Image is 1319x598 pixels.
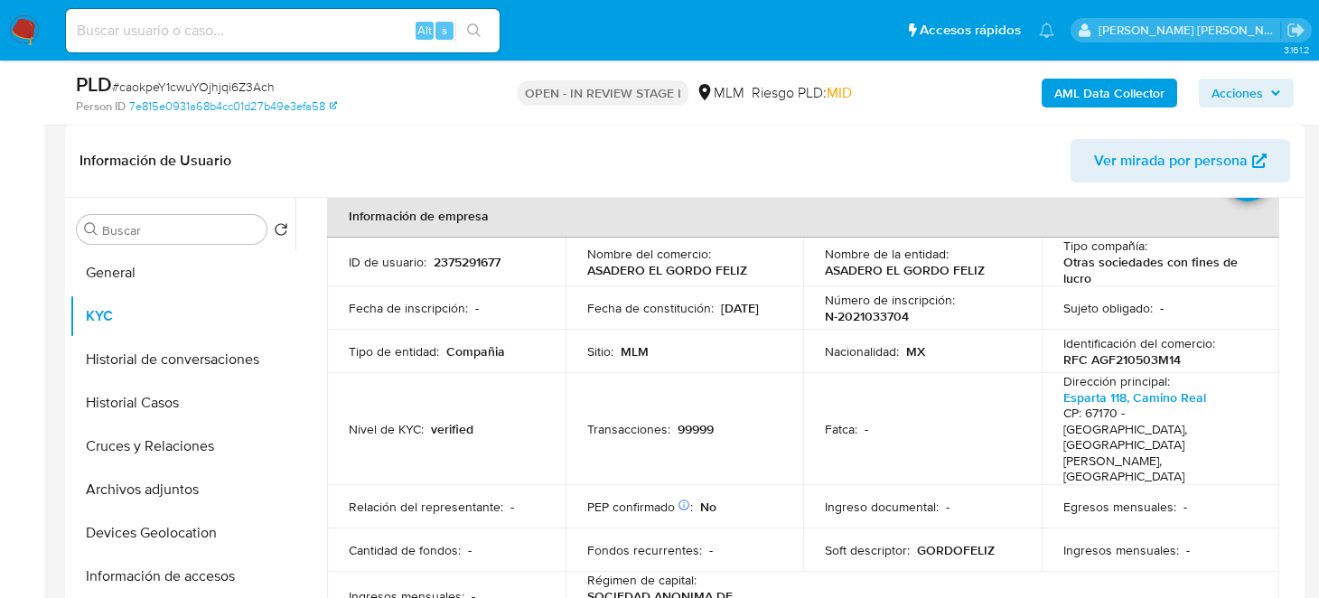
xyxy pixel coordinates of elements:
[274,222,288,242] button: Volver al orden por defecto
[825,499,939,515] p: Ingreso documental :
[349,499,503,515] p: Relación del representante :
[510,499,514,515] p: -
[587,499,693,515] p: PEP confirmado :
[721,300,759,316] p: [DATE]
[349,343,439,360] p: Tipo de entidad :
[1039,23,1054,38] a: Notificaciones
[709,542,713,558] p: -
[84,222,98,237] button: Buscar
[587,542,702,558] p: Fondos recurrentes :
[70,511,295,555] button: Devices Geolocation
[475,300,479,316] p: -
[946,499,949,515] p: -
[102,222,259,238] input: Buscar
[1211,79,1263,107] span: Acciones
[825,262,985,278] p: ASADERO EL GORDO FELIZ
[587,300,714,316] p: Fecha de constitución :
[825,343,899,360] p: Nacionalidad :
[587,421,670,437] p: Transacciones :
[70,555,295,598] button: Información de accesos
[70,425,295,468] button: Cruces y Relaciones
[112,78,275,96] span: # caokpeY1cwuYOjhjqi6Z3Ach
[1284,42,1310,57] span: 3.161.2
[1063,499,1176,515] p: Egresos mensuales :
[865,421,868,437] p: -
[700,499,716,515] p: No
[70,468,295,511] button: Archivos adjuntos
[825,542,910,558] p: Soft descriptor :
[752,83,852,103] span: Riesgo PLD:
[1063,373,1170,389] p: Dirección principal :
[825,421,857,437] p: Fatca :
[431,421,473,437] p: verified
[917,542,995,558] p: GORDOFELIZ
[1054,79,1165,107] b: AML Data Collector
[349,542,461,558] p: Cantidad de fondos :
[349,421,424,437] p: Nivel de KYC :
[920,21,1021,40] span: Accesos rápidos
[76,98,126,115] b: Person ID
[1183,499,1187,515] p: -
[678,421,714,437] p: 99999
[446,343,505,360] p: Compañia
[1063,300,1153,316] p: Sujeto obligado :
[1063,335,1215,351] p: Identificación del comercio :
[587,343,613,360] p: Sitio :
[455,18,492,43] button: search-icon
[70,338,295,381] button: Historial de conversaciones
[621,343,649,360] p: MLM
[1063,238,1147,254] p: Tipo compañía :
[349,254,426,270] p: ID de usuario :
[1286,21,1305,40] a: Salir
[1071,139,1290,182] button: Ver mirada por persona
[129,98,337,115] a: 7e815e0931a68b4cc01d27b49e3efa58
[906,343,925,360] p: MX
[1063,388,1206,406] a: Esparta 118, Camino Real
[1160,300,1164,316] p: -
[349,300,468,316] p: Fecha de inscripción :
[518,80,688,106] p: OPEN - IN REVIEW STAGE I
[80,152,231,170] h1: Información de Usuario
[468,542,472,558] p: -
[70,381,295,425] button: Historial Casos
[1099,22,1281,39] p: brenda.morenoreyes@mercadolibre.com.mx
[587,246,711,262] p: Nombre del comercio :
[66,19,500,42] input: Buscar usuario o caso...
[434,254,500,270] p: 2375291677
[1063,542,1179,558] p: Ingresos mensuales :
[417,22,432,39] span: Alt
[825,292,955,308] p: Número de inscripción :
[1042,79,1177,107] button: AML Data Collector
[76,70,112,98] b: PLD
[1199,79,1294,107] button: Acciones
[696,83,744,103] div: MLM
[587,262,747,278] p: ASADERO EL GORDO FELIZ
[442,22,447,39] span: s
[70,251,295,294] button: General
[1186,542,1190,558] p: -
[827,82,852,103] span: MID
[825,308,909,324] p: N-2021033704
[1063,254,1251,286] p: Otras sociedades con fines de lucro
[825,246,949,262] p: Nombre de la entidad :
[327,194,1279,238] th: Información de empresa
[70,294,295,338] button: KYC
[587,572,697,588] p: Régimen de capital :
[1094,139,1248,182] span: Ver mirada por persona
[1063,351,1181,368] p: RFC AGF210503M14
[1063,406,1251,485] h4: CP: 67170 - [GEOGRAPHIC_DATA], [GEOGRAPHIC_DATA][PERSON_NAME], [GEOGRAPHIC_DATA]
